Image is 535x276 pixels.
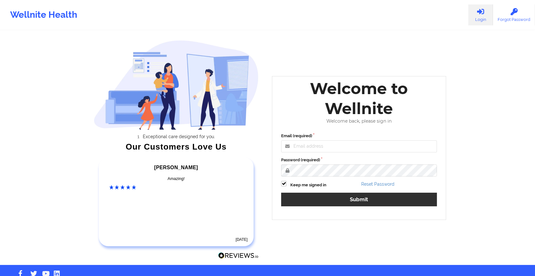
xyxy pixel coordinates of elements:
a: Forgot Password [493,4,535,25]
button: Submit [281,193,437,206]
a: Login [468,4,493,25]
div: Amazing! [109,176,243,182]
label: Email (required) [281,133,437,139]
div: Our Customers Love Us [94,144,259,150]
span: [PERSON_NAME] [154,165,198,170]
img: Reviews.io Logo [218,252,259,259]
label: Keep me signed in [290,182,326,188]
label: Password (required) [281,157,437,163]
div: Welcome to Wellnite [277,79,441,119]
a: Reset Password [361,182,394,187]
a: Reviews.io Logo [218,252,259,260]
li: Exceptional care designed for you. [99,134,259,139]
time: [DATE] [236,237,248,242]
img: wellnite-auth-hero_200.c722682e.png [94,40,259,130]
div: Welcome back, please sign in [277,119,441,124]
input: Email address [281,140,437,152]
